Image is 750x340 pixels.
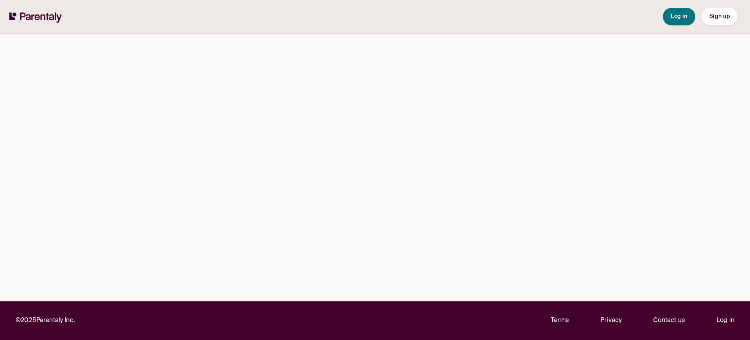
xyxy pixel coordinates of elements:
a: Log in [716,315,734,326]
a: Privacy [600,315,621,326]
p: Contact us [653,315,685,326]
a: Terms [551,315,569,326]
span: Sign up [709,14,730,19]
p: © 2025 Parentaly Inc. [16,315,75,326]
button: Log in [663,8,695,25]
span: Log in [671,14,687,19]
button: Sign up [702,8,737,25]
